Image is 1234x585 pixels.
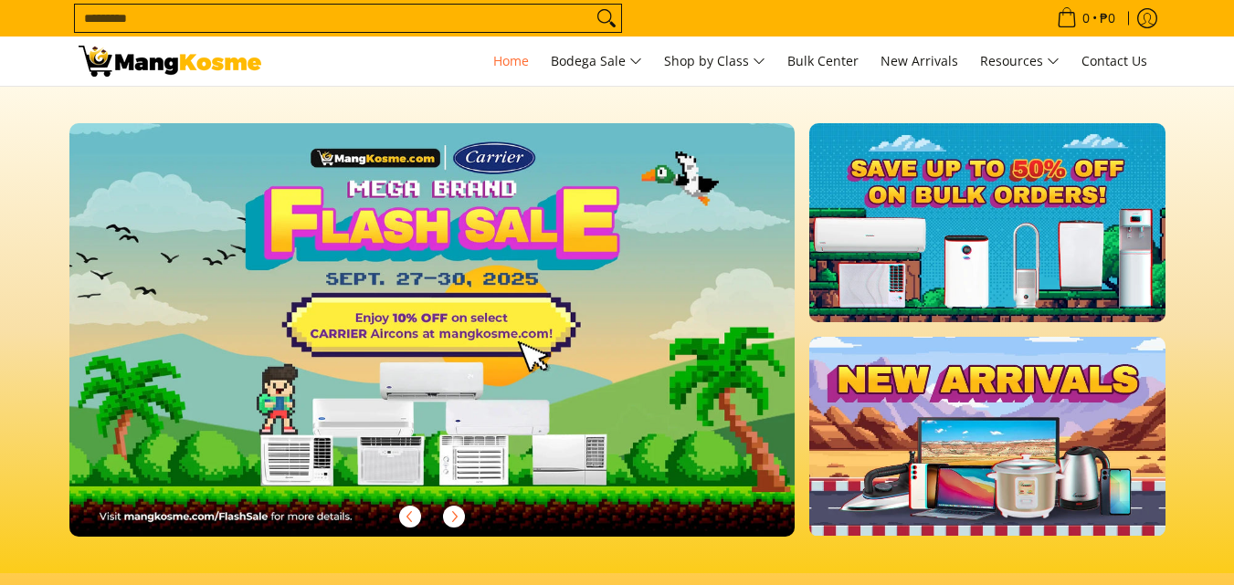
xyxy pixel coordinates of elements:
[971,37,1069,86] a: Resources
[592,5,621,32] button: Search
[484,37,538,86] a: Home
[493,52,529,69] span: Home
[655,37,775,86] a: Shop by Class
[809,123,1165,322] img: BULK.webp
[871,37,967,86] a: New Arrivals
[1097,12,1118,25] span: ₱0
[881,52,958,69] span: New Arrivals
[69,123,796,537] img: 092325 mk eom flash sale 1510x861 no dti
[1081,52,1147,69] span: Contact Us
[664,50,765,73] span: Shop by Class
[1051,8,1121,28] span: •
[434,496,474,537] button: Next
[980,50,1060,73] span: Resources
[809,337,1165,536] img: NEW_ARRIVAL.webp
[79,46,261,77] img: Mang Kosme: Your Home Appliances Warehouse Sale Partner!
[1072,37,1156,86] a: Contact Us
[279,37,1156,86] nav: Main Menu
[390,496,430,537] button: Previous
[778,37,868,86] a: Bulk Center
[787,52,859,69] span: Bulk Center
[551,50,642,73] span: Bodega Sale
[1080,12,1092,25] span: 0
[542,37,651,86] a: Bodega Sale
